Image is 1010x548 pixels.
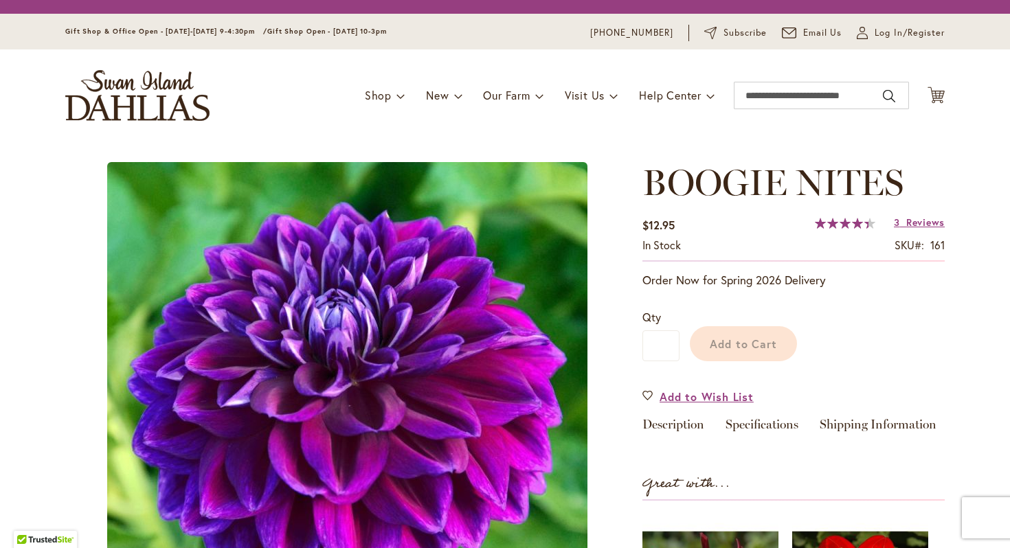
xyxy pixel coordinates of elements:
[930,238,945,253] div: 161
[883,85,895,107] button: Search
[642,310,661,324] span: Qty
[660,389,754,404] span: Add to Wish List
[875,26,945,40] span: Log In/Register
[894,216,900,229] span: 3
[639,88,702,102] span: Help Center
[365,88,392,102] span: Shop
[642,218,675,232] span: $12.95
[590,26,673,40] a: [PHONE_NUMBER]
[642,389,754,404] a: Add to Wish List
[857,26,945,40] a: Log In/Register
[723,26,767,40] span: Subscribe
[642,238,681,252] span: In stock
[65,70,210,121] a: store logo
[803,26,842,40] span: Email Us
[642,238,681,253] div: Availability
[267,27,387,36] span: Gift Shop Open - [DATE] 10-3pm
[65,27,267,36] span: Gift Shop & Office Open - [DATE]-[DATE] 9-4:30pm /
[782,26,842,40] a: Email Us
[642,418,945,438] div: Detailed Product Info
[820,418,936,438] a: Shipping Information
[894,216,945,229] a: 3 Reviews
[704,26,767,40] a: Subscribe
[726,418,798,438] a: Specifications
[906,216,945,229] span: Reviews
[642,272,945,288] p: Order Now for Spring 2026 Delivery
[565,88,605,102] span: Visit Us
[642,161,904,204] span: BOOGIE NITES
[895,238,924,252] strong: SKU
[426,88,449,102] span: New
[483,88,530,102] span: Our Farm
[642,472,730,495] strong: Great with...
[642,418,704,438] a: Description
[815,218,875,229] div: 89%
